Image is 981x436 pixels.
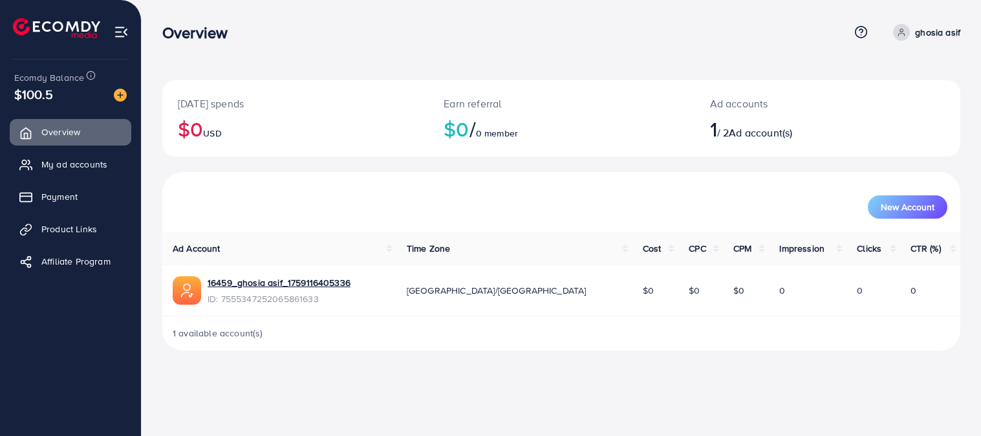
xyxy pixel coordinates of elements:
span: My ad accounts [41,158,107,171]
img: image [114,89,127,102]
span: Ecomdy Balance [14,71,84,84]
button: New Account [868,195,947,219]
p: Earn referral [444,96,678,111]
span: Cost [643,242,662,255]
span: Clicks [857,242,881,255]
img: menu [114,25,129,39]
span: Payment [41,190,78,203]
span: 0 [857,284,863,297]
a: ghosia asif [888,24,960,41]
span: 1 available account(s) [173,327,263,340]
span: $0 [689,284,700,297]
a: My ad accounts [10,151,131,177]
span: Product Links [41,223,97,235]
h2: / 2 [710,116,879,141]
a: Payment [10,184,131,210]
span: ID: 7555347252065861633 [208,292,350,305]
span: Ad account(s) [729,125,792,140]
span: USD [203,127,221,140]
img: logo [13,18,100,38]
span: $0 [733,284,744,297]
p: [DATE] spends [178,96,413,111]
h3: Overview [162,23,238,42]
span: Ad Account [173,242,221,255]
iframe: Chat [926,378,971,426]
h2: $0 [444,116,678,141]
p: Ad accounts [710,96,879,111]
span: 0 [779,284,785,297]
a: Affiliate Program [10,248,131,274]
span: Time Zone [407,242,450,255]
span: CTR (%) [911,242,941,255]
span: Affiliate Program [41,255,111,268]
span: New Account [881,202,934,212]
img: ic-ads-acc.e4c84228.svg [173,276,201,305]
p: ghosia asif [915,25,960,40]
a: 16459_ghosia asif_1759116405336 [208,276,350,289]
a: Overview [10,119,131,145]
span: CPM [733,242,751,255]
span: Overview [41,125,80,138]
span: 0 [911,284,916,297]
span: [GEOGRAPHIC_DATA]/[GEOGRAPHIC_DATA] [407,284,587,297]
span: CPC [689,242,706,255]
span: 0 member [476,127,518,140]
span: Impression [779,242,825,255]
span: 1 [710,114,717,144]
span: $0 [643,284,654,297]
h2: $0 [178,116,413,141]
span: / [469,114,476,144]
a: Product Links [10,216,131,242]
span: $100.5 [14,85,53,104]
